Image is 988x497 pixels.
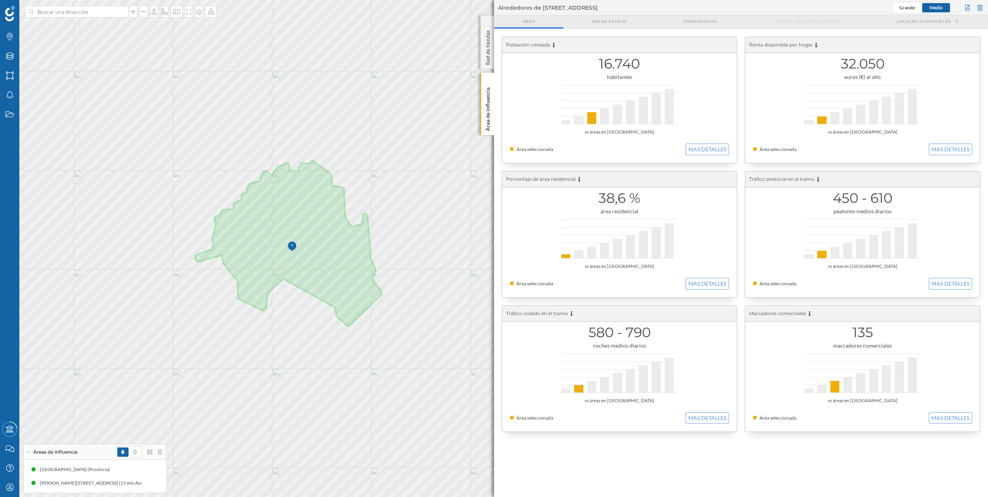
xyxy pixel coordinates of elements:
[516,281,553,286] span: Área seleccionada
[929,144,972,155] button: MAS DETALLES
[33,449,77,456] span: Áreas de influencia
[510,191,729,206] h1: 38,6 %
[760,415,796,421] span: Área seleccionada
[498,4,598,12] span: Alrededores de [STREET_ADDRESS]
[5,6,15,21] img: Geoblink Logo
[753,57,972,71] h1: 32.050
[516,146,553,152] span: Área seleccionada
[753,262,972,270] div: vs áreas en [GEOGRAPHIC_DATA]
[760,281,796,286] span: Área seleccionada
[753,128,972,136] div: vs áreas en [GEOGRAPHIC_DATA]
[523,19,535,24] span: Area
[510,73,729,81] div: habitantes
[686,278,729,290] button: MAS DETALLES
[899,5,915,10] span: Grande
[510,207,729,215] div: área residencial
[929,412,972,424] button: MAS DETALLES
[760,146,796,152] span: Área seleccionada
[484,27,492,65] p: Red de tiendas
[510,262,729,270] div: vs áreas en [GEOGRAPHIC_DATA]
[502,171,737,187] div: Porcentaje de área residencial
[40,479,160,487] div: [PERSON_NAME][STREET_ADDRESS] (15 min Andando)
[753,342,972,350] div: marcadores comerciales
[510,128,729,136] div: vs áreas en [GEOGRAPHIC_DATA]
[745,171,980,187] div: Tráfico peatonal en el tramo
[897,19,951,24] span: Locales disponibles
[753,207,972,215] div: peatones medios diarios
[510,325,729,340] h1: 580 - 790
[753,397,972,404] div: vs áreas en [GEOGRAPHIC_DATA]
[753,325,972,340] h1: 135
[516,415,553,421] span: Área seleccionada
[745,37,980,53] div: Renta disponible por hogar
[753,73,972,81] div: euros (€) al año
[745,306,980,322] div: Marcadores comerciales
[753,191,972,206] h1: 450 - 610
[683,19,717,24] span: Comparativa
[484,84,492,131] p: Área de influencia
[287,239,297,254] img: Marker
[502,306,737,322] div: Tráfico rodado en el tramo
[774,19,840,24] span: Origen de consumidores
[686,144,729,155] button: MAS DETALLES
[502,37,737,53] div: Población censada
[510,397,729,404] div: vs áreas en [GEOGRAPHIC_DATA]
[592,19,626,24] span: Áreas espejo
[930,5,943,10] span: Medio
[510,342,729,350] div: coches medios diarios
[929,278,972,290] button: MAS DETALLES
[40,466,114,473] div: [GEOGRAPHIC_DATA] (Provincia)
[686,412,729,424] button: MAS DETALLES
[510,57,729,71] h1: 16.740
